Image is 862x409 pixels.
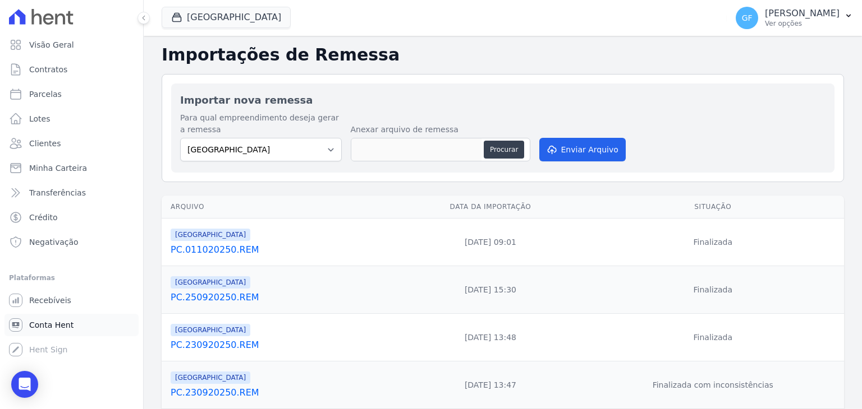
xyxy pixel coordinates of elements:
[4,182,139,204] a: Transferências
[399,314,581,361] td: [DATE] 13:48
[29,319,74,331] span: Conta Hent
[162,7,291,28] button: [GEOGRAPHIC_DATA]
[4,132,139,155] a: Clientes
[29,39,74,50] span: Visão Geral
[399,361,581,409] td: [DATE] 13:47
[171,324,250,336] span: [GEOGRAPHIC_DATA]
[582,361,844,409] td: Finalizada com inconsistências
[29,212,58,223] span: Crédito
[399,266,581,314] td: [DATE] 15:30
[582,314,844,361] td: Finalizada
[162,196,399,219] th: Arquivo
[171,276,250,289] span: [GEOGRAPHIC_DATA]
[4,58,139,81] a: Contratos
[4,314,139,336] a: Conta Hent
[180,92,826,108] h2: Importar nova remessa
[765,8,840,19] p: [PERSON_NAME]
[11,371,38,398] div: Open Intercom Messenger
[180,112,342,136] label: Para qual empreendimento deseja gerar a remessa
[29,295,71,306] span: Recebíveis
[582,219,844,266] td: Finalizada
[29,236,79,248] span: Negativação
[162,45,844,65] h2: Importações de Remessa
[29,187,86,198] span: Transferências
[171,338,395,352] a: PC.230920250.REM
[582,266,844,314] td: Finalizada
[742,14,753,22] span: GF
[171,291,395,304] a: PC.250920250.REM
[727,2,862,34] button: GF [PERSON_NAME] Ver opções
[9,271,134,285] div: Plataformas
[351,124,530,136] label: Anexar arquivo de remessa
[4,108,139,130] a: Lotes
[171,386,395,399] a: PC.230920250.REM
[29,138,61,149] span: Clientes
[4,206,139,229] a: Crédito
[4,231,139,253] a: Negativação
[4,157,139,179] a: Minha Carteira
[399,196,581,219] th: Data da Importação
[4,34,139,56] a: Visão Geral
[29,162,87,174] span: Minha Carteira
[171,243,395,257] a: PC.011020250.REM
[484,141,524,159] button: Procurar
[171,229,250,241] span: [GEOGRAPHIC_DATA]
[4,83,139,105] a: Parcelas
[29,89,62,100] span: Parcelas
[399,219,581,266] td: [DATE] 09:01
[29,113,51,124] span: Lotes
[29,64,67,75] span: Contratos
[765,19,840,28] p: Ver opções
[539,138,626,161] button: Enviar Arquivo
[171,371,250,384] span: [GEOGRAPHIC_DATA]
[4,289,139,312] a: Recebíveis
[582,196,844,219] th: Situação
